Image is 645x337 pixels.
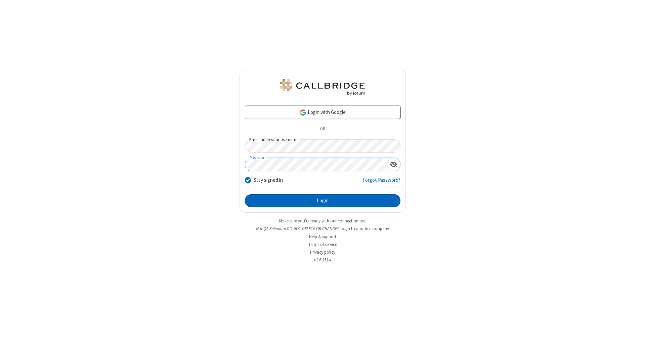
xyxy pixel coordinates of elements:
[317,125,328,134] span: OR
[310,249,335,255] a: Privacy policy
[245,106,400,119] a: Login with Google
[308,242,337,247] a: Terms of service
[387,158,400,170] div: Show password
[245,158,387,171] input: Password
[245,139,400,153] input: Email address or username
[245,194,400,208] button: Login
[254,176,283,184] label: Stay signed in
[299,109,307,116] img: google-icon.png
[240,257,406,263] li: v2.6.351.4
[362,176,400,189] a: Forgot Password?
[340,225,389,232] button: Login to another company
[240,225,406,232] li: Not QA Selenium DO NOT DELETE OR CHANGE?
[279,79,366,95] img: QA Selenium DO NOT DELETE OR CHANGE
[309,234,336,240] a: Help & support
[279,218,366,224] a: Make sure you're ready with our connection test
